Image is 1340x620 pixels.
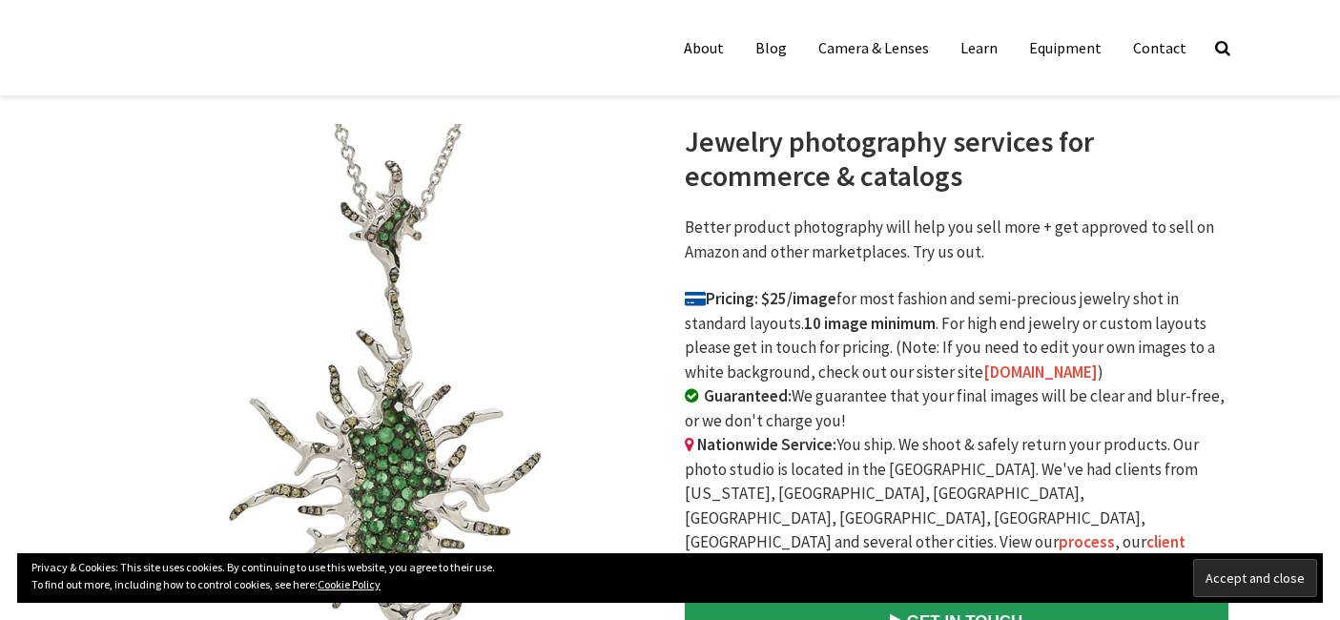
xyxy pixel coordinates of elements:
b: Nationwide Service: [697,434,836,455]
b: 10 image minimum [804,313,936,334]
a: Camera & Lenses [804,29,943,67]
input: Accept and close [1193,559,1317,597]
a: [DOMAIN_NAME] [983,362,1098,382]
a: process [1059,531,1115,552]
a: Cookie Policy [318,577,381,591]
div: Privacy & Cookies: This site uses cookies. By continuing to use this website, you agree to their ... [17,553,1323,603]
a: Learn [946,29,1012,67]
b: Pricing: $25/image [685,288,836,309]
a: Contact [1119,29,1201,67]
a: About [670,29,738,67]
p: Better product photography will help you sell more + get approved to sell on Amazon and other mar... [685,216,1228,264]
h1: Jewelry photography services for ecommerce & catalogs [685,124,1228,193]
b: Guaranteed: [704,385,792,406]
a: Equipment [1015,29,1116,67]
a: Blog [741,29,801,67]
